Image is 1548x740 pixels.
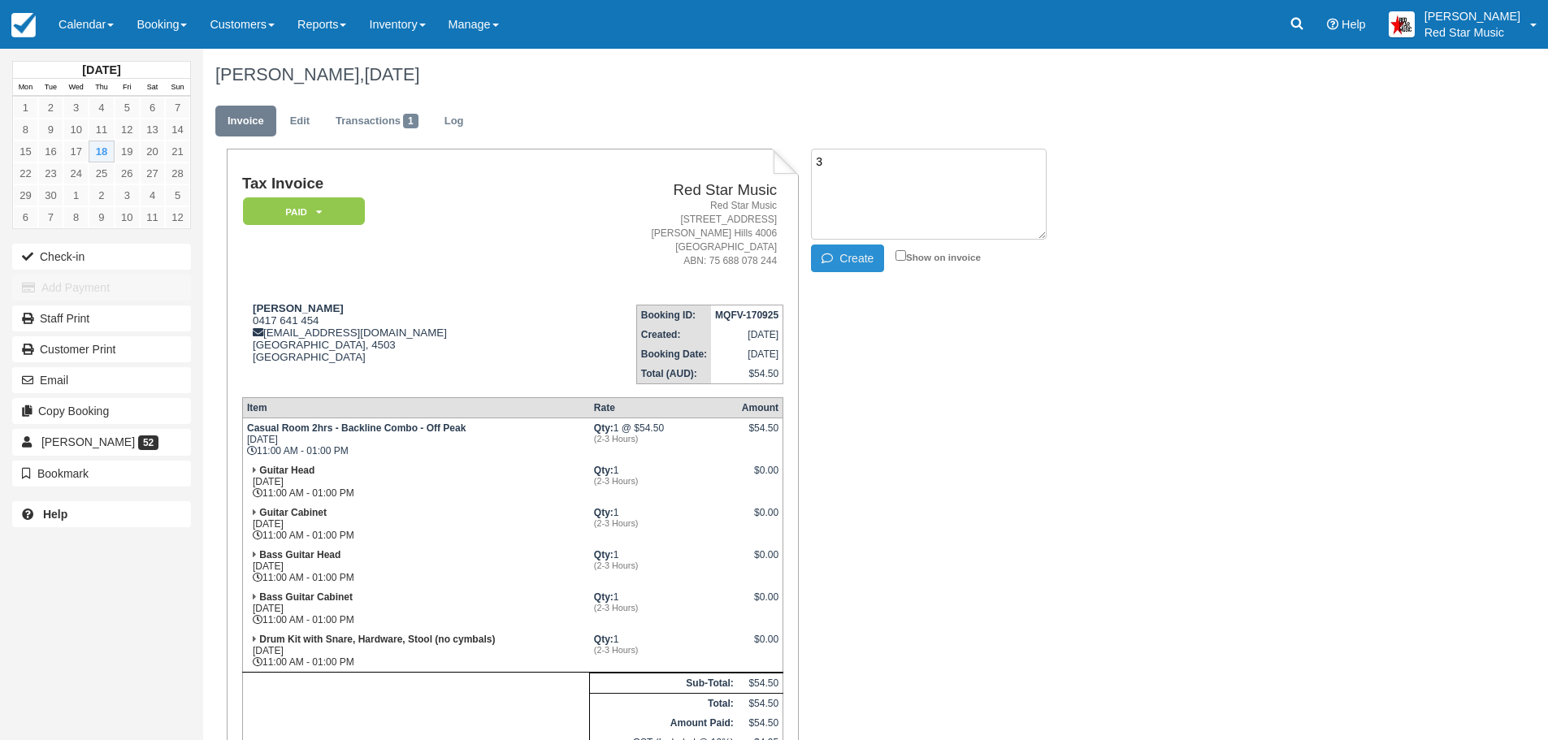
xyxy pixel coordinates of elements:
a: 3 [115,184,140,206]
em: (2-3 Hours) [594,603,734,612]
button: Email [12,367,191,393]
th: Thu [89,79,114,97]
strong: Qty [594,591,614,603]
td: 1 [590,545,738,587]
a: 10 [63,119,89,141]
a: 20 [140,141,165,162]
a: 1 [13,97,38,119]
input: Show on invoice [895,250,906,261]
th: Sat [140,79,165,97]
td: $54.50 [738,693,783,713]
a: [PERSON_NAME] 52 [12,429,191,455]
td: $54.50 [738,713,783,733]
a: 23 [38,162,63,184]
b: Help [43,508,67,521]
div: $0.00 [742,507,778,531]
button: Copy Booking [12,398,191,424]
a: 11 [140,206,165,228]
img: checkfront-main-nav-mini-logo.png [11,13,36,37]
td: [DATE] [711,344,783,364]
td: $54.50 [738,673,783,693]
a: 29 [13,184,38,206]
span: [DATE] [364,64,419,84]
strong: [PERSON_NAME] [253,302,344,314]
div: $0.00 [742,634,778,658]
h1: Tax Invoice [242,175,557,193]
a: Paid [242,197,359,227]
a: 30 [38,184,63,206]
p: [PERSON_NAME] [1424,8,1520,24]
p: Red Star Music [1424,24,1520,41]
th: Amount Paid: [590,713,738,733]
a: Edit [278,106,322,137]
strong: Guitar Cabinet [259,507,327,518]
strong: Bass Guitar Cabinet [259,591,353,603]
th: Tue [38,79,63,97]
a: 27 [140,162,165,184]
div: $0.00 [742,591,778,616]
th: Mon [13,79,38,97]
strong: Qty [594,465,614,476]
h1: [PERSON_NAME], [215,65,1352,84]
span: 1 [403,114,418,128]
th: Sub-Total: [590,673,738,693]
a: 8 [13,119,38,141]
td: [DATE] 11:00 AM - 01:00 PM [242,630,589,673]
a: 3 [63,97,89,119]
a: 28 [165,162,190,184]
button: Add Payment [12,275,191,301]
th: Amount [738,397,783,418]
a: 4 [89,97,114,119]
a: 26 [115,162,140,184]
td: [DATE] 11:00 AM - 01:00 PM [242,461,589,503]
a: 2 [38,97,63,119]
td: [DATE] 11:00 AM - 01:00 PM [242,503,589,545]
strong: Qty [594,549,614,560]
a: 16 [38,141,63,162]
td: 1 [590,587,738,630]
a: 18 [89,141,114,162]
a: 9 [89,206,114,228]
a: 10 [115,206,140,228]
th: Fri [115,79,140,97]
em: Paid [243,197,365,226]
a: 1 [63,184,89,206]
strong: Casual Room 2hrs - Backline Combo - Off Peak [247,422,466,434]
strong: Qty [594,422,614,434]
td: $54.50 [711,364,783,384]
button: Create [811,245,884,272]
th: Total (AUD): [636,364,711,384]
div: $0.00 [742,549,778,573]
th: Rate [590,397,738,418]
address: Red Star Music [STREET_ADDRESS] [PERSON_NAME] Hills 4006 [GEOGRAPHIC_DATA] ABN: 75 688 078 244 [563,199,777,269]
a: 12 [165,206,190,228]
em: (2-3 Hours) [594,476,734,486]
a: 19 [115,141,140,162]
th: Item [242,397,589,418]
a: 15 [13,141,38,162]
a: 14 [165,119,190,141]
a: 4 [140,184,165,206]
a: 21 [165,141,190,162]
a: 12 [115,119,140,141]
a: 9 [38,119,63,141]
strong: Guitar Head [259,465,314,476]
th: Wed [63,79,89,97]
td: [DATE] [711,325,783,344]
a: 6 [13,206,38,228]
a: Staff Print [12,305,191,331]
strong: MQFV-170925 [715,309,778,321]
button: Check-in [12,244,191,270]
strong: Qty [594,634,614,645]
em: (2-3 Hours) [594,645,734,655]
i: Help [1327,19,1338,30]
div: $54.50 [742,422,778,447]
button: Bookmark [12,461,191,487]
a: Log [432,106,476,137]
em: (2-3 Hours) [594,434,734,444]
a: 13 [140,119,165,141]
a: 7 [165,97,190,119]
a: Invoice [215,106,276,137]
a: 24 [63,162,89,184]
a: 8 [63,206,89,228]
